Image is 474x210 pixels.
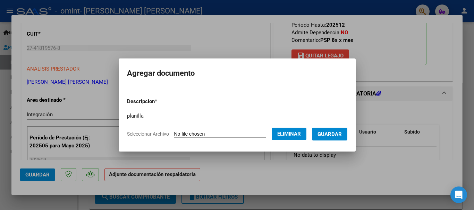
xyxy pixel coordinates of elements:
[450,186,467,203] div: Open Intercom Messenger
[272,128,306,140] button: Eliminar
[277,131,301,137] span: Eliminar
[312,128,347,140] button: Guardar
[127,131,169,137] span: Seleccionar Archivo
[318,131,342,137] span: Guardar
[127,67,347,80] h2: Agregar documento
[127,98,193,106] p: Descripcion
